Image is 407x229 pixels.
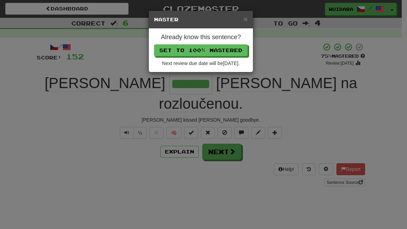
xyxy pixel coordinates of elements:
button: Close [244,15,248,23]
span: × [244,15,248,23]
button: Set to 100% Mastered [154,44,248,56]
div: Next review due date will be [DATE] . [154,60,248,67]
h5: Master [154,16,248,23]
h4: Already know this sentence? [154,34,248,41]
